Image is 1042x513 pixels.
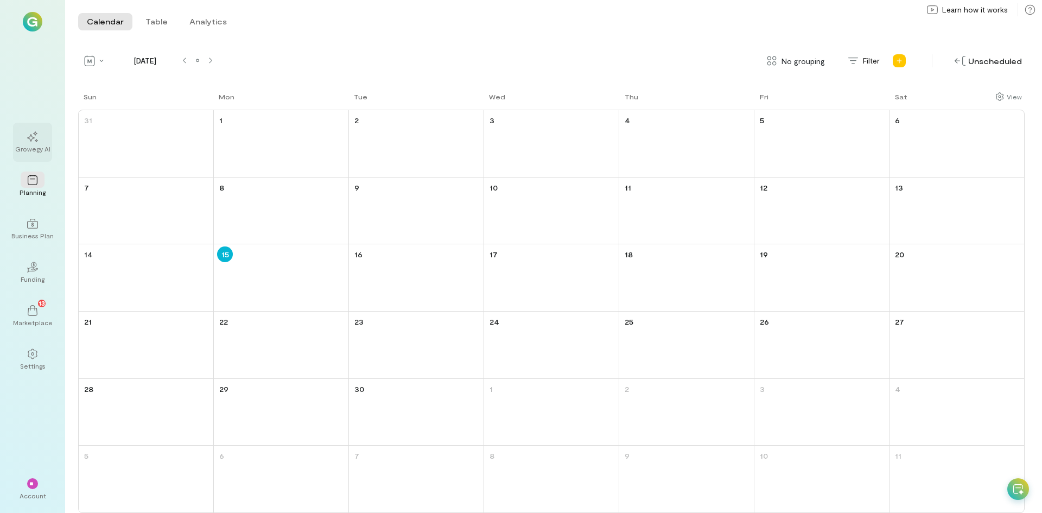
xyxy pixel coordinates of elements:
td: September 16, 2025 [349,244,484,312]
a: September 7, 2025 [82,180,91,195]
a: September 16, 2025 [352,246,365,262]
span: Learn how it works [942,4,1008,15]
a: September 18, 2025 [622,246,635,262]
a: September 15, 2025 [217,246,233,262]
a: Settings [13,340,52,379]
a: September 9, 2025 [352,180,361,195]
span: Filter [863,55,880,66]
td: September 21, 2025 [79,311,214,378]
td: September 8, 2025 [214,177,349,244]
a: Thursday [619,91,640,110]
a: September 21, 2025 [82,314,94,330]
td: September 28, 2025 [79,378,214,446]
a: October 8, 2025 [487,448,497,464]
td: October 3, 2025 [754,378,889,446]
td: September 22, 2025 [214,311,349,378]
a: September 13, 2025 [893,180,905,195]
a: September 26, 2025 [758,314,771,330]
div: Growegy AI [15,144,50,153]
td: September 3, 2025 [484,110,619,177]
td: September 25, 2025 [619,311,754,378]
td: September 26, 2025 [754,311,889,378]
a: September 11, 2025 [622,180,633,195]
div: Sat [895,92,907,101]
td: October 11, 2025 [889,446,1024,512]
a: October 4, 2025 [893,381,903,397]
td: September 2, 2025 [349,110,484,177]
a: October 7, 2025 [352,448,361,464]
td: September 27, 2025 [889,311,1024,378]
td: September 29, 2025 [214,378,349,446]
div: Mon [219,92,234,101]
a: October 10, 2025 [758,448,770,464]
td: October 1, 2025 [484,378,619,446]
td: September 20, 2025 [889,244,1024,312]
a: September 23, 2025 [352,314,366,330]
td: September 12, 2025 [754,177,889,244]
td: August 31, 2025 [79,110,214,177]
td: September 30, 2025 [349,378,484,446]
a: October 2, 2025 [622,381,631,397]
a: September 12, 2025 [758,180,770,195]
a: Sunday [78,91,99,110]
td: September 19, 2025 [754,244,889,312]
div: Account [20,491,46,500]
a: September 5, 2025 [758,112,766,128]
td: September 4, 2025 [619,110,754,177]
a: September 24, 2025 [487,314,501,330]
a: Marketplace [13,296,52,335]
td: October 4, 2025 [889,378,1024,446]
td: October 10, 2025 [754,446,889,512]
td: September 13, 2025 [889,177,1024,244]
a: October 9, 2025 [622,448,632,464]
div: Settings [20,362,46,370]
td: September 6, 2025 [889,110,1024,177]
button: Analytics [181,13,236,30]
a: October 1, 2025 [487,381,495,397]
a: Tuesday [348,91,370,110]
div: Thu [625,92,638,101]
td: October 9, 2025 [619,446,754,512]
a: September 27, 2025 [893,314,906,330]
a: August 31, 2025 [82,112,94,128]
a: September 8, 2025 [217,180,226,195]
td: September 23, 2025 [349,311,484,378]
a: September 29, 2025 [217,381,231,397]
div: Business Plan [11,231,54,240]
div: Marketplace [13,318,53,327]
td: September 5, 2025 [754,110,889,177]
a: Saturday [889,91,910,110]
a: September 1, 2025 [217,112,225,128]
a: September 10, 2025 [487,180,500,195]
a: Friday [754,91,771,110]
a: September 22, 2025 [217,314,230,330]
button: Table [137,13,176,30]
a: September 17, 2025 [487,246,500,262]
div: Add new [891,52,908,69]
div: Fri [760,92,768,101]
div: Unscheduled [952,53,1025,69]
div: View [1007,92,1022,102]
span: 13 [39,298,45,308]
a: Business Plan [13,210,52,249]
a: October 3, 2025 [758,381,767,397]
td: September 9, 2025 [349,177,484,244]
span: [DATE] [112,55,178,66]
a: September 25, 2025 [622,314,636,330]
a: September 3, 2025 [487,112,497,128]
div: Funding [21,275,45,283]
td: October 6, 2025 [214,446,349,512]
a: October 5, 2025 [82,448,91,464]
td: September 11, 2025 [619,177,754,244]
a: Monday [213,91,237,110]
a: September 28, 2025 [82,381,96,397]
a: Funding [13,253,52,292]
a: September 14, 2025 [82,246,95,262]
td: September 17, 2025 [484,244,619,312]
a: September 20, 2025 [893,246,906,262]
td: September 24, 2025 [484,311,619,378]
a: Planning [13,166,52,205]
div: Planning [20,188,46,197]
div: Sun [84,92,97,101]
div: Wed [489,92,505,101]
